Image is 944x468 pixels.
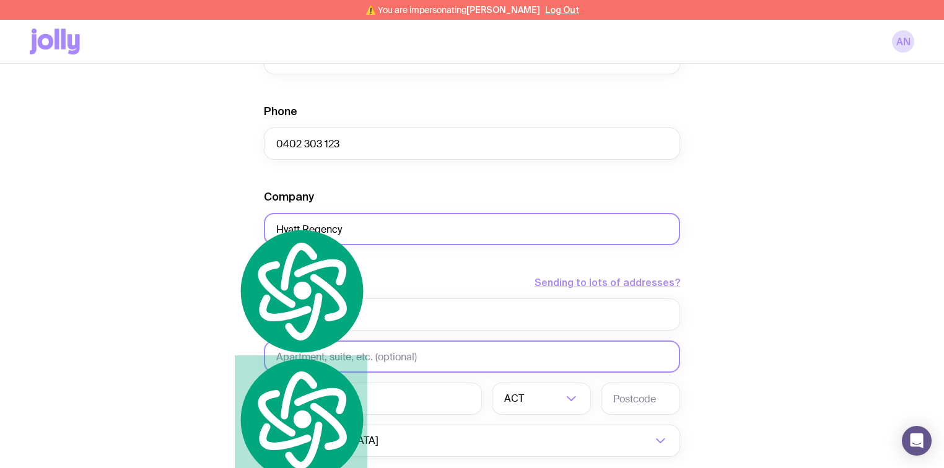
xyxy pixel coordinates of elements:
[264,340,680,373] input: Apartment, suite, etc. (optional)
[902,426,932,456] div: Open Intercom Messenger
[264,425,680,457] div: Search for option
[264,213,680,245] input: Company Name (optional)
[264,189,314,204] label: Company
[601,383,680,415] input: Postcode
[235,227,367,355] img: logo.svg
[504,383,527,415] span: ACT
[264,128,680,160] input: 0400 123 456
[492,383,591,415] div: Search for option
[466,5,540,15] span: [PERSON_NAME]
[264,104,297,119] label: Phone
[381,425,652,457] input: Search for option
[365,5,540,15] span: ⚠️ You are impersonating
[264,383,482,415] input: Suburb
[527,383,562,415] input: Search for option
[264,298,680,331] input: Street Address
[545,5,579,15] button: Log Out
[535,275,680,290] button: Sending to lots of addresses?
[892,30,914,53] a: AN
